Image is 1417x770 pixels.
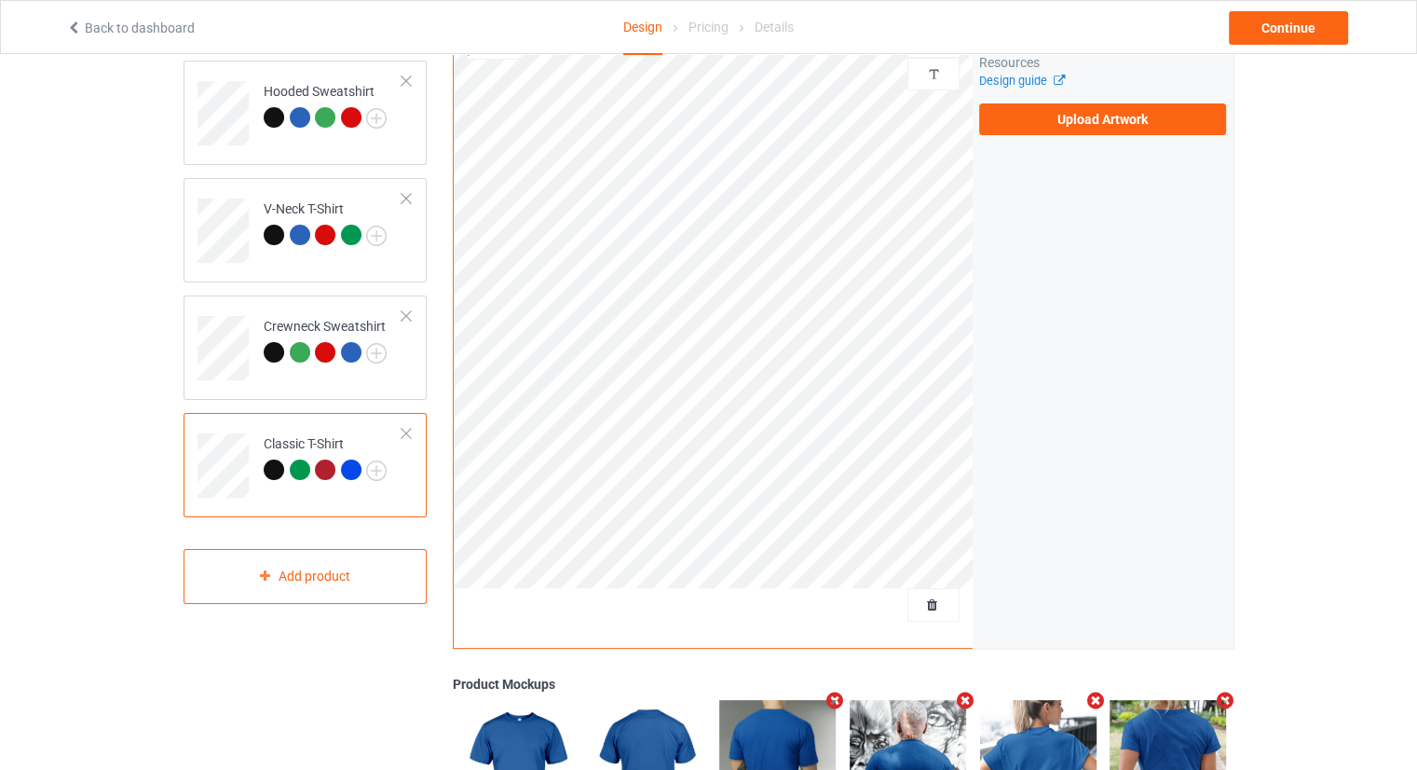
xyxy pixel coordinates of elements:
[925,65,943,83] img: svg%3E%0A
[366,461,387,481] img: svg+xml;base64,PD94bWwgdmVyc2lvbj0iMS4wIiBlbmNvZGluZz0iVVRGLTgiPz4KPHN2ZyB3aWR0aD0iMjJweCIgaGVpZ2...
[755,1,794,53] div: Details
[184,178,427,282] div: V-Neck T-Shirt
[184,549,427,604] div: Add product
[953,691,976,710] i: Remove mockup
[264,82,387,127] div: Hooded Sweatshirt
[366,226,387,246] img: svg+xml;base64,PD94bWwgdmVyc2lvbj0iMS4wIiBlbmNvZGluZz0iVVRGLTgiPz4KPHN2ZyB3aWR0aD0iMjJweCIgaGVpZ2...
[264,199,387,244] div: V-Neck T-Shirt
[184,413,427,517] div: Classic T-Shirt
[366,343,387,364] img: svg+xml;base64,PD94bWwgdmVyc2lvbj0iMS4wIiBlbmNvZGluZz0iVVRGLTgiPz4KPHN2ZyB3aWR0aD0iMjJweCIgaGVpZ2...
[1229,11,1348,45] div: Continue
[824,691,847,710] i: Remove mockup
[184,61,427,165] div: Hooded Sweatshirt
[979,53,1226,72] div: Resources
[1214,691,1237,710] i: Remove mockup
[1083,691,1107,710] i: Remove mockup
[184,296,427,400] div: Crewneck Sweatshirt
[66,21,195,35] a: Back to dashboard
[623,1,662,55] div: Design
[453,675,1233,694] div: Product Mockups
[979,103,1226,135] label: Upload Artwork
[979,74,1064,88] a: Design guide
[264,434,387,479] div: Classic T-Shirt
[688,1,729,53] div: Pricing
[366,108,387,129] img: svg+xml;base64,PD94bWwgdmVyc2lvbj0iMS4wIiBlbmNvZGluZz0iVVRGLTgiPz4KPHN2ZyB3aWR0aD0iMjJweCIgaGVpZ2...
[264,317,387,362] div: Crewneck Sweatshirt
